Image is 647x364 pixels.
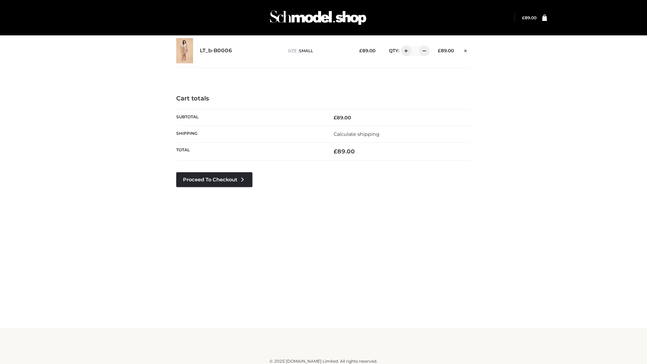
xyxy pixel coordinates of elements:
th: Subtotal [176,109,323,126]
bdi: 89.00 [334,148,355,155]
span: £ [334,148,337,155]
img: LT_b-B0006 - SMALL [176,38,193,63]
span: £ [334,115,337,121]
a: Remove this item [461,45,471,54]
bdi: 89.00 [359,48,375,53]
span: £ [359,48,362,53]
span: £ [522,15,525,20]
a: LT_b-B0006 [200,48,232,54]
bdi: 89.00 [438,48,454,53]
a: Calculate shipping [334,131,379,137]
a: £89.00 [522,15,536,20]
img: Schmodel Admin 964 [268,4,369,31]
th: Shipping [176,126,323,142]
bdi: 89.00 [334,115,351,121]
div: QTY: [382,45,427,56]
th: Total [176,143,323,160]
span: £ [438,48,441,53]
p: size : [288,48,349,54]
span: SMALL [299,48,313,53]
a: Proceed to Checkout [176,172,252,187]
h4: Cart totals [176,95,471,102]
bdi: 89.00 [522,15,536,20]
